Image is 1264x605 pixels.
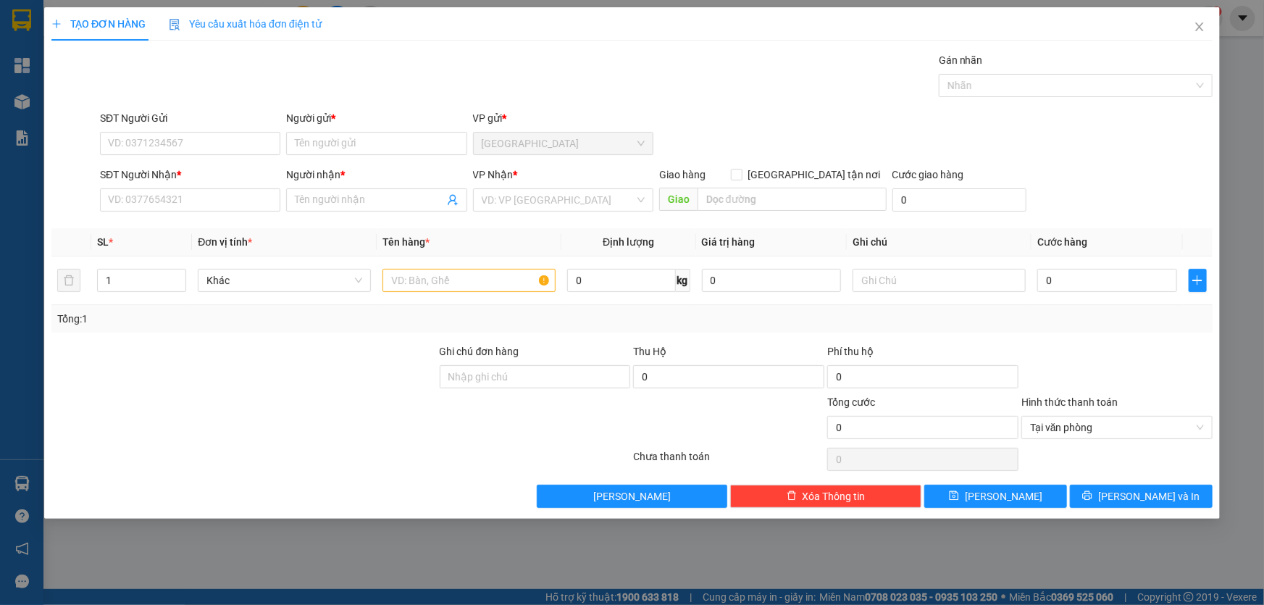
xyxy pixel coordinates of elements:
button: plus [1189,269,1207,292]
div: Phí thu hộ [827,343,1018,365]
span: Giao [659,188,698,211]
img: icon [169,19,180,30]
span: plus [1189,275,1206,286]
div: VP gửi [473,110,653,126]
label: Cước giao hàng [892,169,964,180]
span: Xóa Thông tin [803,488,866,504]
div: Chưa thanh toán [632,448,826,474]
input: 0 [702,269,842,292]
span: Giao hàng [659,169,706,180]
label: Ghi chú đơn hàng [440,346,519,357]
div: Người gửi [286,110,466,126]
span: user-add [447,194,459,206]
span: Increase Value [169,270,185,280]
span: [GEOGRAPHIC_DATA] tận nơi [742,167,887,183]
span: save [949,491,959,502]
span: delete [787,491,797,502]
input: VD: Bàn, Ghế [382,269,556,292]
span: close-circle [1196,423,1205,432]
input: Cước giao hàng [892,188,1026,212]
div: SĐT Người Gửi [100,110,280,126]
span: up [174,272,183,280]
span: Tên hàng [382,236,430,248]
span: close [1194,21,1205,33]
span: plus [51,19,62,29]
label: Gán nhãn [939,54,983,66]
label: Hình thức thanh toán [1021,396,1118,408]
span: Khác [206,270,362,291]
span: [PERSON_NAME] [965,488,1042,504]
button: [PERSON_NAME] [537,485,728,508]
input: Dọc đường [698,188,887,211]
input: Ghi Chú [853,269,1026,292]
span: SL [97,236,109,248]
th: Ghi chú [847,228,1031,256]
span: printer [1083,491,1093,502]
span: Tại văn phòng [1030,417,1204,438]
input: Ghi chú đơn hàng [440,365,631,388]
span: Yêu cầu xuất hóa đơn điện tử [169,18,322,30]
span: Định lượng [603,236,654,248]
span: TẠO ĐƠN HÀNG [51,18,146,30]
div: Người nhận [286,167,466,183]
span: Giá trị hàng [702,236,756,248]
span: Đơn vị tính [198,236,252,248]
span: Cước hàng [1037,236,1087,248]
button: deleteXóa Thông tin [730,485,921,508]
span: [PERSON_NAME] và In [1099,488,1200,504]
button: delete [57,269,80,292]
div: SĐT Người Nhận [100,167,280,183]
span: Tổng cước [827,396,875,408]
button: printer[PERSON_NAME] và In [1070,485,1213,508]
span: Sài Gòn [482,133,645,154]
button: save[PERSON_NAME] [924,485,1067,508]
span: down [174,282,183,291]
span: Thu Hộ [633,346,666,357]
span: Decrease Value [169,280,185,291]
button: Close [1179,7,1220,48]
span: [PERSON_NAME] [593,488,671,504]
span: kg [676,269,690,292]
div: Tổng: 1 [57,311,488,327]
span: VP Nhận [473,169,514,180]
